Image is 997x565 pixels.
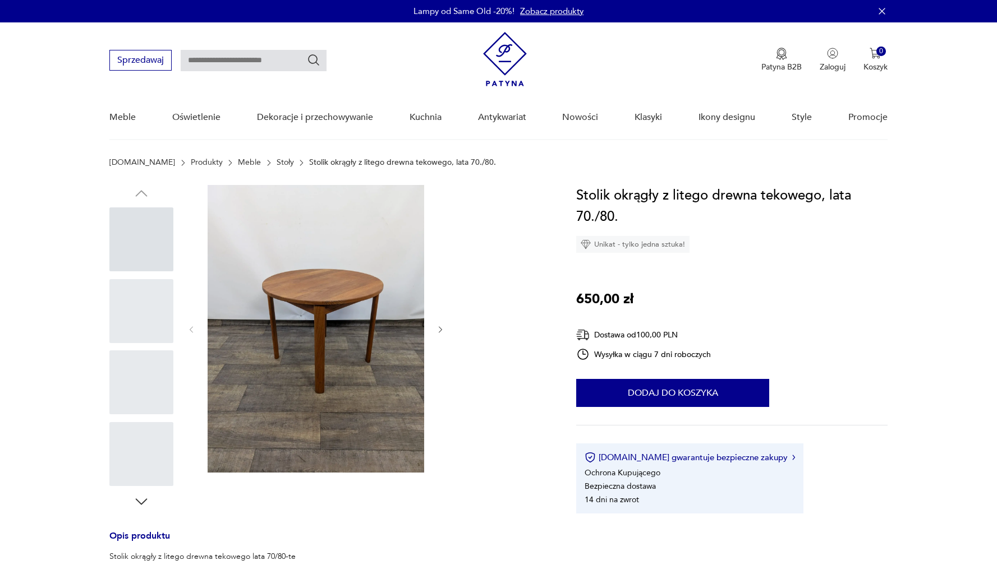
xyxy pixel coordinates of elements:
[576,236,690,253] div: Unikat - tylko jedna sztuka!
[576,328,590,342] img: Ikona dostawy
[585,452,795,463] button: [DOMAIN_NAME] gwarantuje bezpieczne zakupy
[576,379,769,407] button: Dodaj do koszyka
[581,239,591,249] img: Ikona diamentu
[478,96,526,139] a: Antykwariat
[307,53,320,67] button: Szukaj
[863,48,888,72] button: 0Koszyk
[870,48,881,59] img: Ikona koszyka
[635,96,662,139] a: Klasyki
[585,481,656,492] li: Bezpieczna dostawa
[820,62,846,72] p: Zaloguj
[520,6,584,17] a: Zobacz produkty
[109,532,549,551] h3: Opis produktu
[109,158,175,167] a: [DOMAIN_NAME]
[309,158,496,167] p: Stolik okrągły z litego drewna tekowego, lata 70./80.
[109,551,372,562] p: Stolik okrągły z litego drewna tekowego lata 70/80-te
[257,96,373,139] a: Dekoracje i przechowywanie
[238,158,261,167] a: Meble
[109,96,136,139] a: Meble
[792,455,796,460] img: Ikona strzałki w prawo
[277,158,294,167] a: Stoły
[761,48,802,72] button: Patyna B2B
[109,57,172,65] a: Sprzedawaj
[191,158,223,167] a: Produkty
[863,62,888,72] p: Koszyk
[699,96,755,139] a: Ikony designu
[776,48,787,60] img: Ikona medalu
[576,348,711,361] div: Wysyłka w ciągu 7 dni roboczych
[413,6,514,17] p: Lampy od Same Old -20%!
[483,32,527,86] img: Patyna - sklep z meblami i dekoracjami vintage
[585,467,660,478] li: Ochrona Kupującego
[410,96,442,139] a: Kuchnia
[576,185,887,228] h1: Stolik okrągły z litego drewna tekowego, lata 70./80.
[792,96,812,139] a: Style
[820,48,846,72] button: Zaloguj
[562,96,598,139] a: Nowości
[208,185,424,473] img: Zdjęcie produktu Stolik okrągły z litego drewna tekowego, lata 70./80.
[827,48,838,59] img: Ikonka użytkownika
[876,47,886,56] div: 0
[585,452,596,463] img: Ikona certyfikatu
[172,96,220,139] a: Oświetlenie
[761,62,802,72] p: Patyna B2B
[576,328,711,342] div: Dostawa od 100,00 PLN
[585,494,639,505] li: 14 dni na zwrot
[109,50,172,71] button: Sprzedawaj
[848,96,888,139] a: Promocje
[761,48,802,72] a: Ikona medaluPatyna B2B
[576,289,633,310] p: 650,00 zł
